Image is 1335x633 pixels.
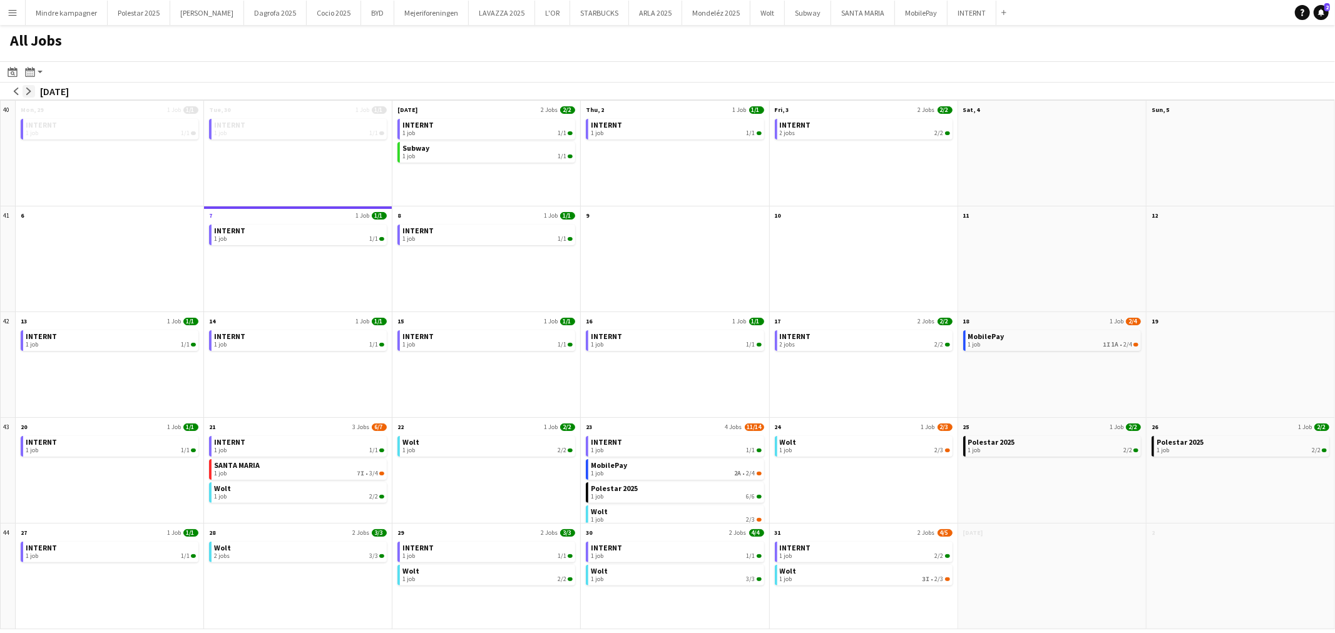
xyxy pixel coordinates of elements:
span: 1I [1103,341,1110,348]
span: 1 job [402,235,415,243]
span: Wolt [214,543,231,552]
span: 1 Job [733,317,747,325]
span: 1/1 [181,129,190,137]
div: [DATE] [40,85,69,98]
span: 6/7 [372,423,387,431]
span: 9 [586,211,589,220]
span: 1 job [26,552,38,560]
span: INTERNT [26,543,57,552]
span: 14 [209,317,215,325]
span: 1/1 [568,131,573,135]
span: 31 [775,529,781,537]
div: • [214,470,384,477]
span: 1 job [591,341,603,348]
div: • [780,575,950,583]
span: 2/2 [935,341,944,348]
span: 4 Jobs [725,423,742,431]
span: 1/1 [568,554,573,558]
span: 2/2 [935,552,944,560]
span: 2/2 [379,495,384,499]
span: 18 [963,317,969,325]
span: 2/3 [935,575,944,583]
span: 1/1 [757,131,762,135]
a: INTERNT1 job1/1 [591,330,761,348]
span: MobilePay [591,460,627,470]
span: 3/3 [757,577,762,581]
span: 1 job [214,493,227,500]
button: STARBUCKS [570,1,629,25]
span: 1 job [591,493,603,500]
span: Fri, 3 [775,106,789,114]
button: LAVAZZA 2025 [469,1,535,25]
span: 1 job [214,341,227,348]
span: 11/14 [745,423,764,431]
span: 2/3 [938,423,953,431]
span: Polestar 2025 [591,484,638,493]
span: 1/1 [183,529,198,537]
a: INTERNT1 job1/1 [591,119,761,137]
span: 1/1 [558,235,566,243]
span: Mon, 29 [21,106,43,114]
span: 1/1 [372,212,387,220]
a: INTERNT1 job1/1 [26,330,196,348]
span: 1 Job [544,423,558,431]
span: 4/5 [938,529,953,537]
div: 42 [1,312,16,418]
span: 3/3 [379,554,384,558]
span: 1/1 [558,341,566,348]
span: INTERNT [402,332,434,341]
a: INTERNT1 job1/1 [402,119,573,137]
span: 7 [209,211,212,220]
a: INTERNT2 jobs2/2 [780,330,950,348]
span: Wolt [402,437,419,447]
span: 1/1 [369,235,378,243]
span: 3I [923,575,930,583]
a: Polestar 20251 job2/2 [1157,436,1327,454]
a: Wolt1 job2/2 [214,482,384,500]
a: Wolt1 job2/2 [402,436,573,454]
span: 1 job [591,552,603,560]
span: 1 job [591,447,603,454]
span: 2 jobs [780,129,795,137]
span: 1/1 [558,129,566,137]
a: Wolt1 job2/3 [591,505,761,524]
span: 2 [1324,3,1330,11]
a: Polestar 20251 job6/6 [591,482,761,500]
span: 2 Jobs [541,529,558,537]
button: Subway [785,1,831,25]
div: 41 [1,206,16,312]
span: INTERNT [591,543,622,552]
span: 23 [586,423,592,431]
span: INTERNT [780,543,811,552]
span: Thu, 2 [586,106,604,114]
span: Wolt [402,566,419,575]
span: 6/6 [747,493,755,500]
span: 1 job [968,341,981,348]
span: INTERNT [591,120,622,129]
span: 1 job [402,129,415,137]
div: 44 [1,524,16,629]
span: 1/1 [757,448,762,452]
span: 2/2 [560,423,575,431]
a: Wolt1 job3/3 [591,565,761,583]
a: SANTA MARIA1 job7I•3/4 [214,459,384,477]
span: 1 job [26,447,38,454]
span: Wolt [591,507,608,516]
span: INTERNT [214,120,245,129]
span: 1/1 [181,447,190,454]
a: INTERNT1 job1/1 [26,119,196,137]
span: [DATE] [963,529,983,537]
span: 2 Jobs [918,317,935,325]
button: INTERNT [948,1,996,25]
span: 2/4 [1126,318,1141,325]
span: 16 [586,317,592,325]
span: 1/1 [379,237,384,241]
a: 2 [1314,5,1329,20]
span: 1/1 [560,212,575,220]
button: L'OR [535,1,570,25]
span: 26 [1152,423,1158,431]
span: 1 job [214,470,227,477]
span: INTERNT [26,437,57,447]
span: 3/3 [747,575,755,583]
span: 1 job [402,341,415,348]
